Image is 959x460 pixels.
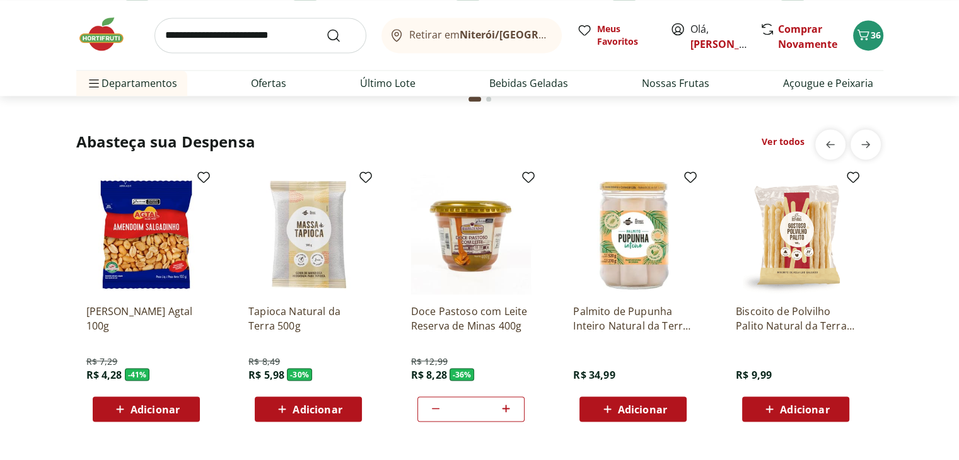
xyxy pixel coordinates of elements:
[86,304,206,332] a: [PERSON_NAME] Agtal 100g
[618,404,667,414] span: Adicionar
[690,21,747,52] span: Olá,
[411,367,447,381] span: R$ 8,28
[86,68,102,98] button: Menu
[489,76,568,91] a: Bebidas Geladas
[86,68,177,98] span: Departamentos
[409,29,549,40] span: Retirar em
[853,20,883,50] button: Carrinho
[460,28,603,42] b: Niterói/[GEOGRAPHIC_DATA]
[484,84,494,114] button: Go to page 2 from fs-carousel
[450,368,475,381] span: - 36 %
[815,129,846,159] button: previous
[248,355,280,367] span: R$ 8,49
[597,23,655,48] span: Meus Favoritos
[326,28,356,43] button: Submit Search
[86,175,206,294] img: Amendoim Salgadinho Agtal 100g
[411,355,448,367] span: R$ 12,99
[742,396,849,422] button: Adicionar
[76,132,255,152] h2: Abasteça sua Despensa
[293,404,342,414] span: Adicionar
[93,396,200,422] button: Adicionar
[577,23,655,48] a: Meus Favoritos
[736,175,856,294] img: Biscoito de Polvilho Palito Natural da Terra 100g
[125,368,150,381] span: - 41 %
[573,367,615,381] span: R$ 34,99
[642,76,709,91] a: Nossas Frutas
[86,355,118,367] span: R$ 7,29
[573,304,693,332] a: Palmito de Pupunha Inteiro Natural da Terra 270g
[411,175,531,294] img: Doce Pastoso com Leite Reserva de Minas 400g
[411,304,531,332] a: Doce Pastoso com Leite Reserva de Minas 400g
[736,304,856,332] a: Biscoito de Polvilho Palito Natural da Terra 100g
[76,15,139,53] img: Hortifruti
[248,304,368,332] a: Tapioca Natural da Terra 500g
[579,396,687,422] button: Adicionar
[780,404,829,414] span: Adicionar
[690,37,772,51] a: [PERSON_NAME]
[248,367,284,381] span: R$ 5,98
[783,76,873,91] a: Açougue e Peixaria
[287,368,312,381] span: - 30 %
[251,76,286,91] a: Ofertas
[851,129,881,159] button: next
[131,404,180,414] span: Adicionar
[871,29,881,41] span: 36
[466,84,484,114] button: Current page from fs-carousel
[381,18,562,53] button: Retirar emNiterói/[GEOGRAPHIC_DATA]
[762,135,805,148] a: Ver todos
[778,22,837,51] a: Comprar Novamente
[360,76,416,91] a: Último Lote
[736,367,772,381] span: R$ 9,99
[573,175,693,294] img: Palmito de Pupunha Inteiro Natural da Terra 270g
[255,396,362,422] button: Adicionar
[248,175,368,294] img: Tapioca Natural da Terra 500g
[86,367,122,381] span: R$ 4,28
[154,18,366,53] input: search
